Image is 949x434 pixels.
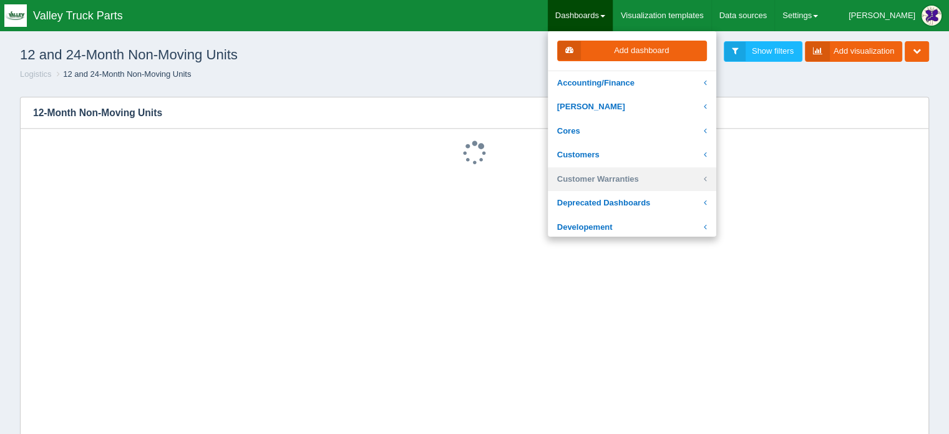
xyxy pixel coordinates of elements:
a: Logistics [20,69,52,79]
a: [PERSON_NAME] [548,95,716,119]
img: Profile Picture [922,6,942,26]
h3: 12-Month Non-Moving Units [21,97,910,129]
a: Deprecated Dashboards [548,191,716,215]
span: Valley Truck Parts [33,9,123,22]
a: Customers [548,143,716,167]
a: Add dashboard [557,41,707,61]
a: Add visualization [805,41,903,62]
a: Developement [548,215,716,240]
div: [PERSON_NAME] [849,3,915,28]
a: Cores [548,119,716,144]
li: 12 and 24-Month Non-Moving Units [54,69,191,81]
img: q1blfpkbivjhsugxdrfq.png [4,4,27,27]
a: Customer Warranties [548,167,716,192]
a: Show filters [724,41,802,62]
a: Accounting/Finance [548,71,716,96]
h1: 12 and 24-Month Non-Moving Units [20,41,475,69]
span: Show filters [752,46,794,56]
